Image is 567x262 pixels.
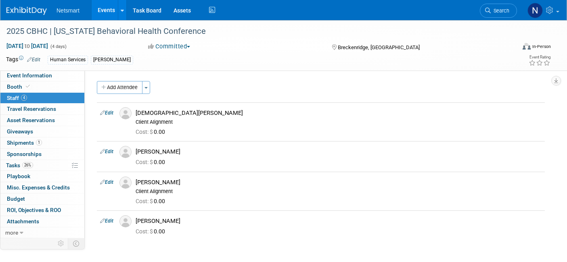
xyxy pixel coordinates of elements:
div: Client Alignment [136,119,542,125]
span: 0.00 [136,159,168,165]
button: Add Attendee [97,81,142,94]
span: 0.00 [136,198,168,204]
span: to [23,43,31,49]
span: Cost: $ [136,198,154,204]
span: Shipments [7,139,42,146]
img: Associate-Profile-5.png [119,177,132,189]
span: Staff [7,95,27,101]
td: Personalize Event Tab Strip [54,238,68,249]
div: [PERSON_NAME] [136,148,542,156]
img: Format-Inperson.png [523,43,531,50]
div: [PERSON_NAME] [136,179,542,186]
a: Edit [100,149,113,154]
a: Booth [0,81,84,92]
a: Attachments [0,216,84,227]
span: Giveaways [7,128,33,135]
td: Toggle Event Tabs [68,238,85,249]
div: Human Services [48,56,88,64]
a: Edit [27,57,40,62]
div: [PERSON_NAME] [136,217,542,225]
span: Tasks [6,162,33,168]
div: Event Format [470,42,551,54]
a: Giveaways [0,126,84,137]
span: Event Information [7,72,52,79]
span: Netsmart [56,7,80,14]
a: Edit [100,218,113,224]
a: ROI, Objectives & ROO [0,205,84,216]
span: Misc. Expenses & Credits [7,184,70,191]
div: 2025 CBHC | [US_STATE] Behavioral Health Conference [4,24,504,39]
div: [PERSON_NAME] [91,56,133,64]
span: 0.00 [136,228,168,235]
span: Travel Reservations [7,106,56,112]
span: ROI, Objectives & ROO [7,207,61,213]
div: Client Alignment [136,188,542,195]
button: Committed [145,42,193,51]
span: Asset Reservations [7,117,55,123]
a: Edit [100,179,113,185]
span: Cost: $ [136,228,154,235]
span: (4 days) [50,44,67,49]
div: [DEMOGRAPHIC_DATA][PERSON_NAME] [136,109,542,117]
span: [DATE] [DATE] [6,42,48,50]
a: Travel Reservations [0,104,84,114]
span: more [5,229,18,236]
img: Associate-Profile-5.png [119,146,132,158]
img: ExhibitDay [6,7,47,15]
a: Search [480,4,517,18]
a: Sponsorships [0,149,84,160]
a: Shipments1 [0,137,84,148]
span: Booth [7,83,31,90]
a: more [0,227,84,238]
img: Associate-Profile-5.png [119,107,132,119]
span: Cost: $ [136,129,154,135]
span: Search [491,8,509,14]
span: 4 [21,95,27,101]
a: Asset Reservations [0,115,84,126]
a: Edit [100,110,113,116]
span: Budget [7,195,25,202]
a: Staff4 [0,93,84,104]
span: 1 [36,139,42,146]
span: 0.00 [136,129,168,135]
a: Tasks26% [0,160,84,171]
span: Attachments [7,218,39,225]
span: Sponsorships [7,151,42,157]
i: Booth reservation complete [26,84,30,89]
a: Playbook [0,171,84,182]
a: Event Information [0,70,84,81]
img: Associate-Profile-5.png [119,215,132,227]
span: Playbook [7,173,30,179]
a: Budget [0,193,84,204]
img: Nina Finn [527,3,543,18]
span: Cost: $ [136,159,154,165]
div: In-Person [532,44,551,50]
a: Misc. Expenses & Credits [0,182,84,193]
span: 26% [22,162,33,168]
span: Breckenridge, [GEOGRAPHIC_DATA] [338,44,420,50]
div: Event Rating [529,55,550,59]
td: Tags [6,55,40,64]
